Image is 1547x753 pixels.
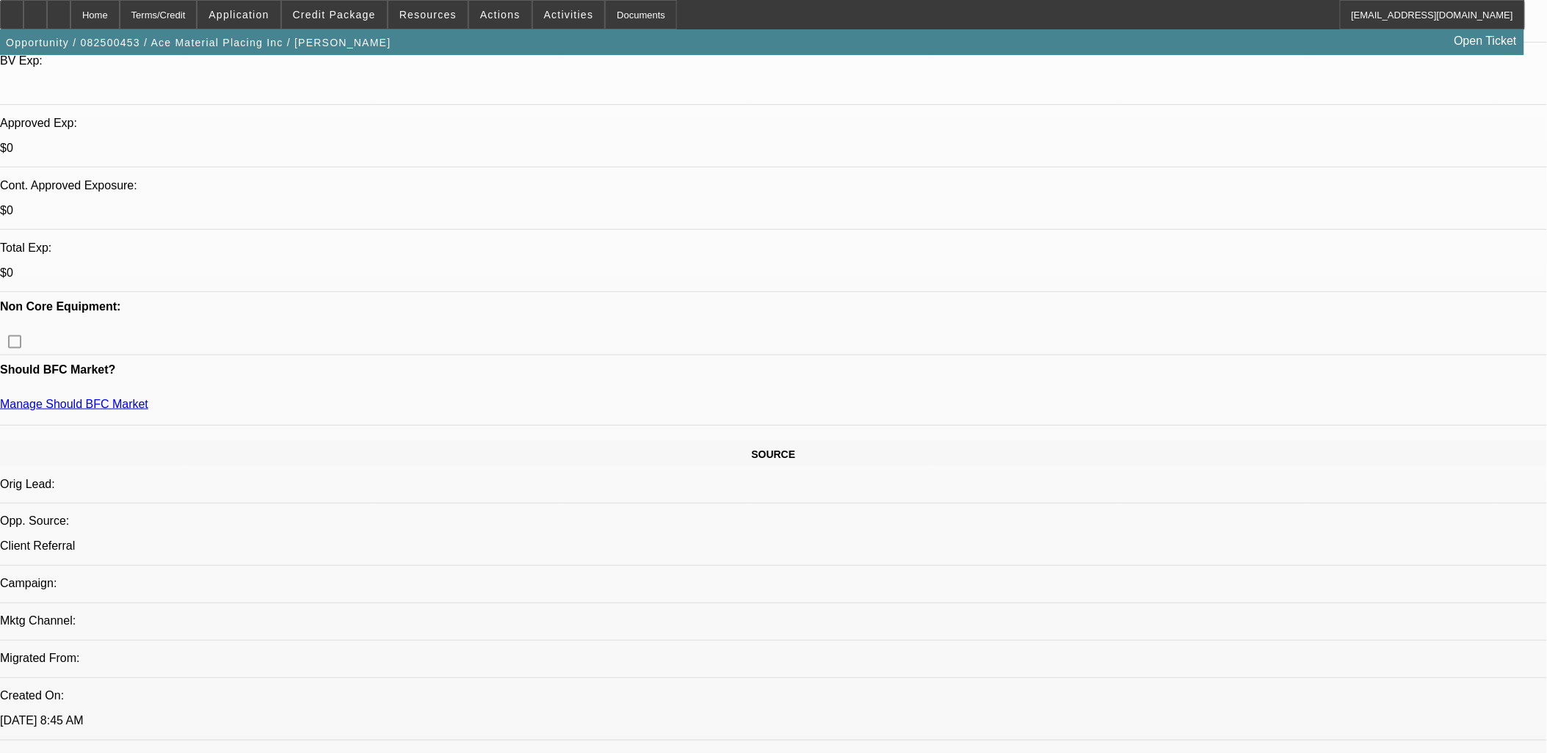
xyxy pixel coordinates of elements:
button: Activities [533,1,605,29]
button: Credit Package [282,1,387,29]
span: Opportunity / 082500453 / Ace Material Placing Inc / [PERSON_NAME] [6,37,391,48]
span: Activities [544,9,594,21]
span: Application [209,9,269,21]
span: Credit Package [293,9,376,21]
button: Actions [469,1,532,29]
span: Actions [480,9,521,21]
button: Resources [388,1,468,29]
button: Application [198,1,280,29]
span: SOURCE [752,448,796,460]
a: Open Ticket [1449,29,1523,54]
span: Resources [399,9,457,21]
